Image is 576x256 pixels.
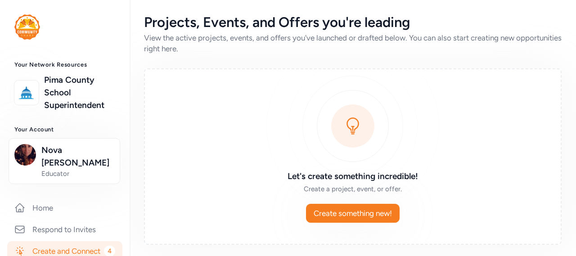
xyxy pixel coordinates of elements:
span: Educator [41,169,114,178]
span: Nova [PERSON_NAME] [41,144,114,169]
h3: Let's create something incredible! [223,170,482,183]
span: Create something new! [314,208,392,219]
h3: Your Account [14,126,115,133]
button: Create something new! [306,204,400,223]
div: Create a project, event, or offer. [223,184,482,193]
a: Pima County School Superintendent [44,74,115,112]
div: View the active projects, events, and offers you've launched or drafted below. You can also start... [144,32,562,54]
img: logo [14,14,40,40]
h3: Your Network Resources [14,61,115,68]
button: Nova [PERSON_NAME]Educator [9,138,120,184]
a: Home [7,198,122,218]
div: Projects, Events, and Offers you're leading [144,14,562,31]
img: logo [17,83,36,103]
a: Respond to Invites [7,220,122,239]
